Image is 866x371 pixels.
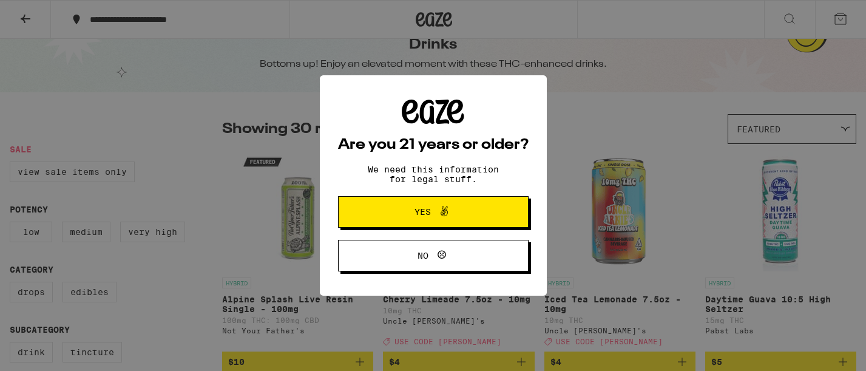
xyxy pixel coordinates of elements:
[338,196,529,228] button: Yes
[7,9,87,18] span: Hi. Need any help?
[418,251,428,260] span: No
[338,240,529,271] button: No
[357,165,509,184] p: We need this information for legal stuff.
[338,138,529,152] h2: Are you 21 years or older?
[414,208,431,216] span: Yes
